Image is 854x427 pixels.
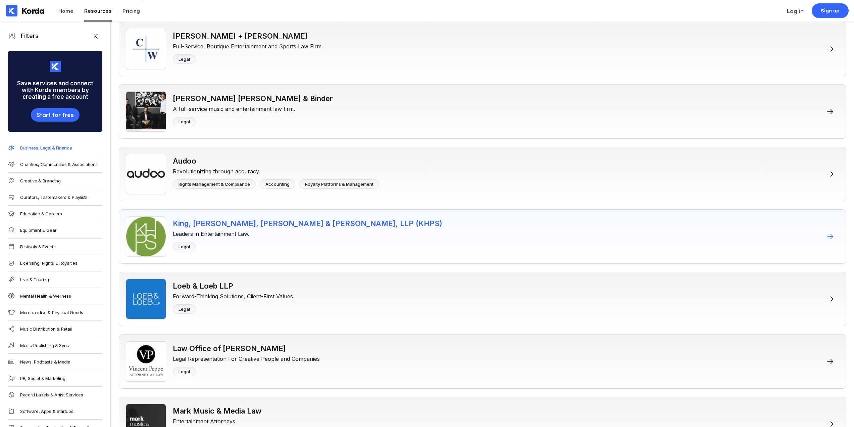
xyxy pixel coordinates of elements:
[20,409,73,414] div: Software, Apps & Startups
[20,211,62,216] div: Education & Careers
[119,334,846,389] a: Law Office of Vincent PeppeLaw Office of [PERSON_NAME]Legal Representation For Creative People an...
[20,326,72,332] div: Music Distribution & Retail
[179,369,190,374] div: Legal
[8,288,102,304] a: Mental Health & Wellness
[173,415,261,425] div: Entertainment Attorneys.
[20,293,71,299] div: Mental Health & Wellness
[37,112,73,118] div: Start for free
[173,103,333,112] div: A full-service music and entertainment law firm.
[16,32,39,40] div: Filters
[173,344,320,353] div: Law Office of [PERSON_NAME]
[173,290,294,300] div: Forward-Thinking Solutions, Client-First Values.
[20,195,88,200] div: Curators, Tastemakers & Playlists
[122,8,140,14] div: Pricing
[8,173,102,189] a: Creative & Branding
[8,387,102,403] a: Record Labels & Artist Services
[20,178,60,183] div: Creative & Branding
[20,343,69,348] div: Music Publishing & Sync
[20,392,83,397] div: Record Labels & Artist Services
[8,222,102,239] a: Equipment & Gear
[305,181,373,187] div: Royalty Platforms & Management
[173,157,379,165] div: Audoo
[20,227,56,233] div: Equipment & Gear
[787,8,804,14] div: Log in
[8,156,102,173] a: Charities, Communities & Associations
[84,8,112,14] div: Resources
[8,337,102,354] a: Music Publishing & Sync
[58,8,73,14] div: Home
[8,304,102,321] a: Merchandise & Physical Goods
[179,306,190,312] div: Legal
[126,29,166,69] img: Carter + Woodard
[8,140,102,156] a: Business, Legal & Finance
[119,147,846,201] a: AudooAudooRevolutionizing through accuracy.Rights Management & ComplianceAccountingRoyalty Platfo...
[126,279,166,319] img: Loeb & Loeb LLP
[21,6,44,16] div: Korda
[20,162,98,167] div: Charities, Communities & Associations
[126,91,166,132] img: Rothenberg Mohr & Binder
[179,56,190,62] div: Legal
[173,228,442,237] div: Leaders in Entertainment Law.
[20,260,77,266] div: Licensing, Rights & Royalties
[179,244,190,249] div: Legal
[173,407,261,415] div: Mark Music & Media Law
[20,244,56,249] div: Festivals & Events
[179,119,190,124] div: Legal
[8,189,102,206] a: Curators, Tastemakers & Playlists
[20,310,83,315] div: Merchandise & Physical Goods
[821,7,840,14] div: Sign up
[173,32,323,40] div: [PERSON_NAME] + [PERSON_NAME]
[126,154,166,194] img: Audoo
[8,239,102,255] a: Festivals & Events
[8,72,102,108] div: Save services and connect with Korda members by creating a free account
[173,282,294,290] div: Loeb & Loeb LLP
[8,403,102,420] a: Software, Apps & Startups
[173,219,442,228] div: King, [PERSON_NAME], [PERSON_NAME] & [PERSON_NAME], LLP (KHPS)
[31,108,79,122] button: Start for free
[119,22,846,76] a: Carter + Woodard[PERSON_NAME] + [PERSON_NAME]Full-Service, Boutique Entertainment and Sports Law ...
[119,84,846,139] a: Rothenberg Mohr & Binder[PERSON_NAME] [PERSON_NAME] & BinderA full-service music and entertainmen...
[173,353,320,362] div: Legal Representation For Creative People and Companies
[173,94,333,103] div: [PERSON_NAME] [PERSON_NAME] & Binder
[8,206,102,222] a: Education & Careers
[126,216,166,257] img: King, Holmes, Paterno & Soriano, LLP (KHPS)
[119,272,846,326] a: Loeb & Loeb LLPLoeb & Loeb LLPForward-Thinking Solutions, Client-First Values.Legal
[20,277,49,282] div: Live & Touring
[8,321,102,337] a: Music Distribution & Retail
[812,3,849,18] a: Sign up
[8,271,102,288] a: Live & Touring
[126,341,166,382] img: Law Office of Vincent Peppe
[8,354,102,370] a: News, Podcasts & Media
[119,209,846,264] a: King, Holmes, Paterno & Soriano, LLP (KHPS)King, [PERSON_NAME], [PERSON_NAME] & [PERSON_NAME], LL...
[8,370,102,387] a: PR, Social & Marketing
[20,376,65,381] div: PR, Social & Marketing
[20,145,72,151] div: Business, Legal & Finance
[20,359,70,365] div: News, Podcasts & Media
[173,165,379,175] div: Revolutionizing through accuracy.
[179,181,250,187] div: Rights Management & Compliance
[265,181,290,187] div: Accounting
[8,255,102,271] a: Licensing, Rights & Royalties
[173,40,323,50] div: Full-Service, Boutique Entertainment and Sports Law Firm.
